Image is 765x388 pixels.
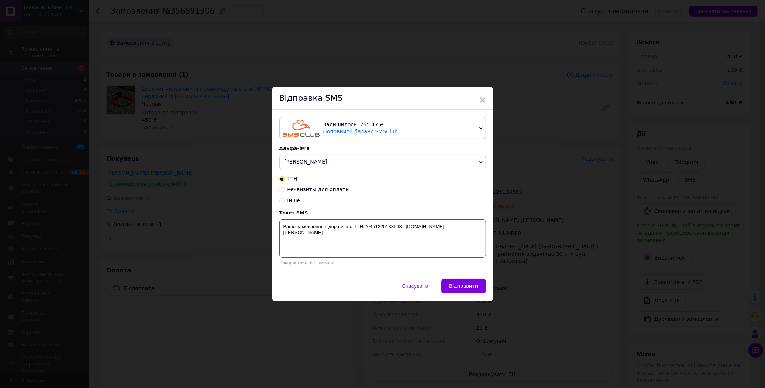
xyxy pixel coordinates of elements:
div: Використано: 64 символи [279,260,486,265]
span: Реквизиты для оплаты [287,186,350,192]
div: Текст SMS [279,210,486,216]
span: ТТН [287,176,298,182]
a: Поповнити баланс SMSClub [323,128,398,134]
div: Відправка SMS [272,87,493,110]
span: × [479,94,486,106]
textarea: Ваше замовлення відправлено ТТН:20451225133663 [DOMAIN_NAME][PERSON_NAME] [279,219,486,258]
span: Альфа-ім'я [279,145,310,151]
span: Скасувати [402,283,428,289]
span: Інше [287,198,300,203]
span: [PERSON_NAME] [285,159,327,165]
button: Скасувати [394,279,436,293]
span: Відправити [449,283,478,289]
div: Залишилось: 255.47 ₴ [323,121,476,128]
button: Відправити [441,279,486,293]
